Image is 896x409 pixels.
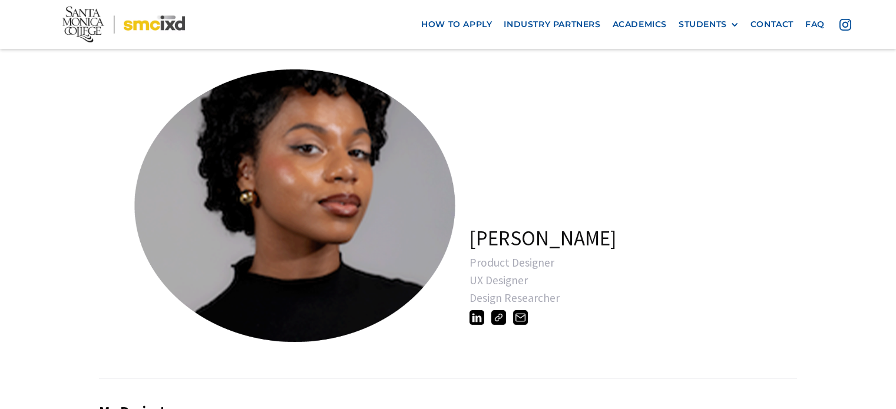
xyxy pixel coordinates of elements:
[470,274,819,286] div: UX Designer
[679,19,727,29] div: STUDENTS
[745,14,799,35] a: contact
[607,14,673,35] a: Academics
[470,292,819,304] div: Design Researcher
[415,14,498,35] a: how to apply
[839,19,851,31] img: icon - instagram
[470,257,819,268] div: Product Designer
[62,6,185,42] img: Santa Monica College - SMC IxD logo
[470,226,616,251] h1: [PERSON_NAME]
[513,310,528,325] img: hoursofharmony@gmail.com
[470,310,484,325] img: https://www.linkedin.com/in/harmony-s-0539191aa/
[120,57,415,351] a: open lightbox
[679,19,739,29] div: STUDENTS
[498,14,606,35] a: industry partners
[491,310,506,325] img: https://harms-portfolio-572e4e.webflow.io
[799,14,831,35] a: faq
